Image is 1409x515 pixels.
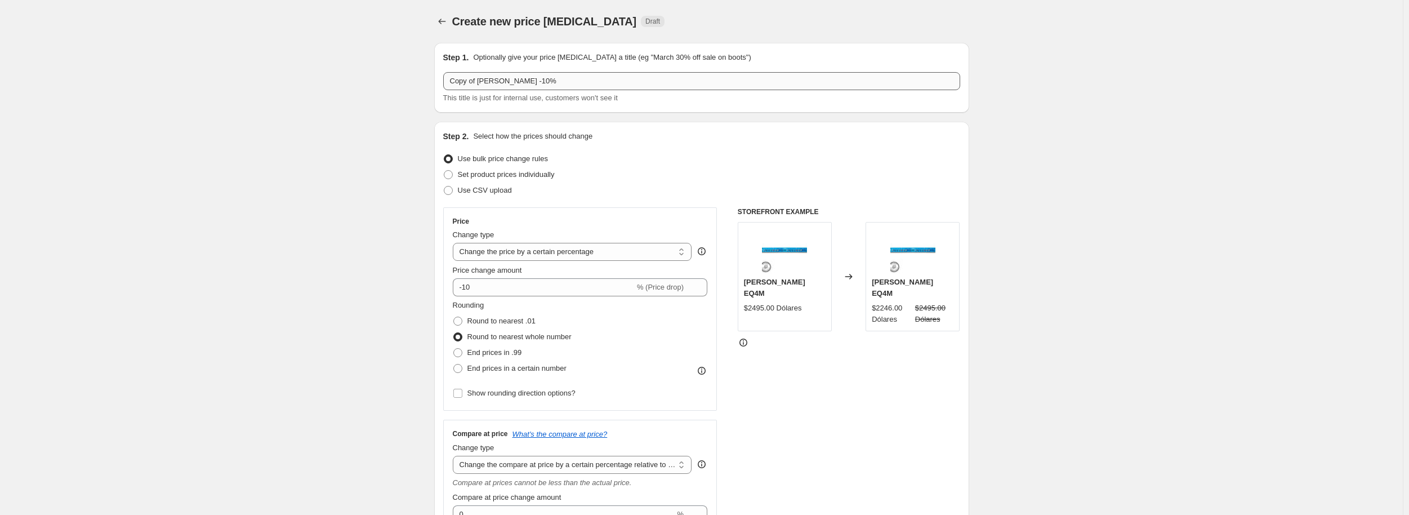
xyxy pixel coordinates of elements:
[872,278,933,298] span: [PERSON_NAME] EQ4M
[467,317,536,325] span: Round to nearest .01
[512,430,608,438] button: What's the compare at price?
[453,429,508,438] h3: Compare at price
[443,72,960,90] input: 30% off holiday sale
[744,304,802,312] span: $2495.00 Dólares
[915,304,946,323] span: $2495.00 Dólares
[453,478,632,487] i: Compare at prices cannot be less than the actual price.
[443,52,469,63] h2: Step 1.
[473,52,751,63] p: Optionally give your price [MEDICAL_DATA] a title (eg "March 30% off sale on boots")
[453,493,561,501] span: Compare at price change amount
[738,207,960,216] h6: STOREFRONT EXAMPLE
[890,228,935,273] img: EQ4M-001_80x.jpg
[434,14,450,29] button: Price change jobs
[637,283,684,291] span: % (Price drop)
[453,301,484,309] span: Rounding
[453,443,494,452] span: Change type
[473,131,592,142] p: Select how the prices should change
[453,278,635,296] input: -15
[467,389,576,397] span: Show rounding direction options?
[443,131,469,142] h2: Step 2.
[696,246,707,257] div: help
[458,170,555,179] span: Set product prices individually
[458,154,548,163] span: Use bulk price change rules
[453,217,469,226] h3: Price
[443,94,618,102] span: This title is just for internal use, customers won't see it
[453,266,522,274] span: Price change amount
[467,364,567,372] span: End prices in a certain number
[458,186,512,194] span: Use CSV upload
[452,15,637,28] span: Create new price [MEDICAL_DATA]
[872,304,902,323] span: $2246.00 Dólares
[744,278,805,298] span: [PERSON_NAME] EQ4M
[696,459,707,470] div: help
[645,17,660,26] span: Draft
[453,230,494,239] span: Change type
[467,348,522,357] span: End prices in .99
[467,332,572,341] span: Round to nearest whole number
[762,228,807,273] img: EQ4M-001_80x.jpg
